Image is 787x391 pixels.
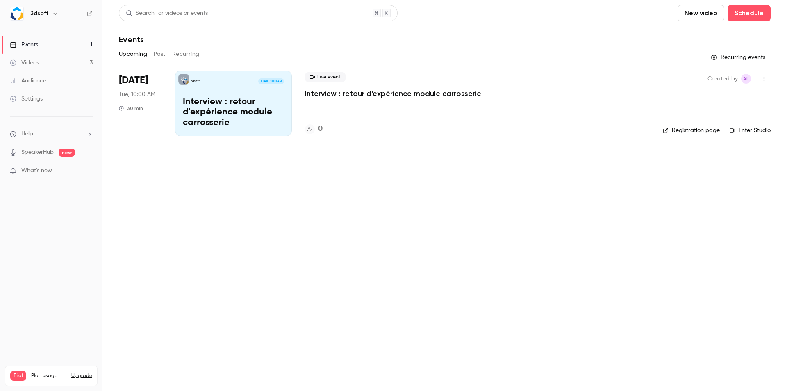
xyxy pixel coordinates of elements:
a: 0 [305,123,323,135]
h4: 0 [318,123,323,135]
h1: Events [119,34,144,44]
div: Settings [10,95,43,103]
button: Recurring [172,48,200,61]
span: [DATE] 10:00 AM [258,78,284,84]
a: Enter Studio [730,126,771,135]
li: help-dropdown-opener [10,130,93,138]
button: Schedule [728,5,771,21]
button: Upcoming [119,48,147,61]
a: Interview : retour d'expérience module carrosserie [305,89,481,98]
button: Recurring events [707,51,771,64]
div: Aug 26 Tue, 10:00 AM (Europe/Paris) [119,71,162,136]
p: 3dsoft [191,79,200,83]
a: Interview : retour d'expérience module carrosserie3dsoft[DATE] 10:00 AMInterview : retour d'expér... [175,71,292,136]
a: SpeakerHub [21,148,54,157]
button: New video [678,5,724,21]
button: Past [154,48,166,61]
div: Audience [10,77,46,85]
p: Interview : retour d'expérience module carrosserie [183,97,284,128]
span: What's new [21,167,52,175]
span: Created by [707,74,738,84]
div: Videos [10,59,39,67]
span: Plan usage [31,373,66,379]
span: Help [21,130,33,138]
button: Upgrade [71,373,92,379]
h6: 3dsoft [30,9,49,18]
div: 30 min [119,105,143,112]
a: Registration page [663,126,720,135]
span: [DATE] [119,74,148,87]
span: Tue, 10:00 AM [119,90,155,98]
span: new [59,149,75,157]
iframe: Noticeable Trigger [83,167,93,175]
div: Events [10,41,38,49]
span: Live event [305,72,346,82]
span: AL [743,74,749,84]
img: 3dsoft [10,7,23,20]
span: Trial [10,371,26,381]
span: Amelie Lenique [741,74,751,84]
div: Search for videos or events [126,9,208,18]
